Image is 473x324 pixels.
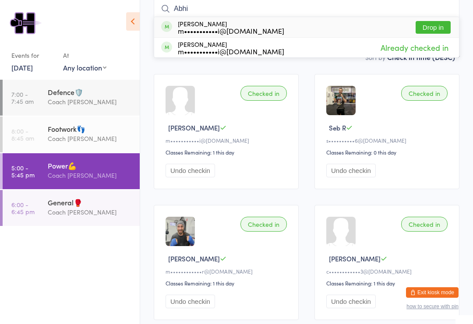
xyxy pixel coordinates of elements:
[326,137,450,144] div: s••••••••••6@[DOMAIN_NAME]
[48,170,132,180] div: Coach [PERSON_NAME]
[48,197,132,207] div: General🥊
[11,91,34,105] time: 7:00 - 7:45 am
[63,48,106,63] div: At
[9,7,42,39] img: Hooked Boxing & Fitness
[166,279,289,287] div: Classes Remaining: 1 this day
[48,161,132,170] div: Power💪
[326,268,450,275] div: c••••••••••••3@[DOMAIN_NAME]
[406,303,459,310] button: how to secure with pin
[11,63,33,72] a: [DATE]
[3,190,140,226] a: 6:00 -6:45 pmGeneral🥊Coach [PERSON_NAME]
[401,217,448,232] div: Checked in
[166,164,215,177] button: Undo checkin
[406,287,459,298] button: Exit kiosk mode
[240,217,287,232] div: Checked in
[166,137,289,144] div: m•••••••••••i@[DOMAIN_NAME]
[178,20,284,34] div: [PERSON_NAME]
[48,207,132,217] div: Coach [PERSON_NAME]
[11,164,35,178] time: 5:00 - 5:45 pm
[11,201,35,215] time: 6:00 - 6:45 pm
[63,63,106,72] div: Any location
[3,153,140,189] a: 5:00 -5:45 pmPower💪Coach [PERSON_NAME]
[326,279,450,287] div: Classes Remaining: 1 this day
[326,295,376,308] button: Undo checkin
[401,86,448,101] div: Checked in
[416,21,451,34] button: Drop in
[48,87,132,97] div: Defence🛡️
[329,123,346,132] span: Seb R
[326,148,450,156] div: Classes Remaining: 0 this day
[378,40,451,55] span: Already checked in
[240,86,287,101] div: Checked in
[11,127,34,141] time: 8:00 - 8:45 am
[166,268,289,275] div: m••••••••••••r@[DOMAIN_NAME]
[3,116,140,152] a: 8:00 -8:45 amFootwork👣Coach [PERSON_NAME]
[166,148,289,156] div: Classes Remaining: 1 this day
[11,48,54,63] div: Events for
[166,295,215,308] button: Undo checkin
[3,80,140,116] a: 7:00 -7:45 amDefence🛡️Coach [PERSON_NAME]
[48,134,132,144] div: Coach [PERSON_NAME]
[329,254,381,263] span: [PERSON_NAME]
[178,48,284,55] div: m•••••••••••i@[DOMAIN_NAME]
[48,97,132,107] div: Coach [PERSON_NAME]
[168,254,220,263] span: [PERSON_NAME]
[178,41,284,55] div: [PERSON_NAME]
[326,164,376,177] button: Undo checkin
[168,123,220,132] span: [PERSON_NAME]
[178,27,284,34] div: m•••••••••••i@[DOMAIN_NAME]
[166,217,195,246] img: image1739431813.png
[326,86,356,115] img: image1747342909.png
[48,124,132,134] div: Footwork👣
